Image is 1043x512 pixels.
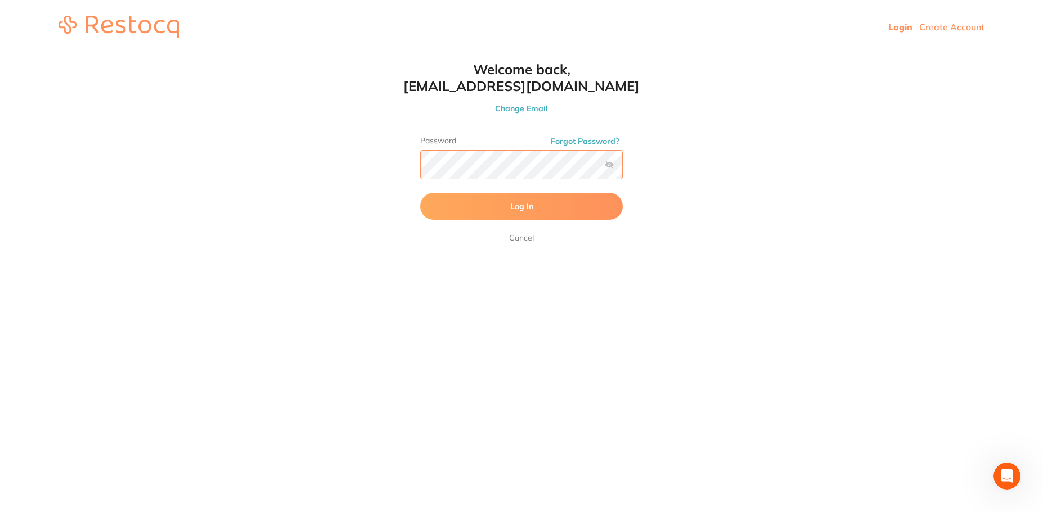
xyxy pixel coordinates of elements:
[919,21,984,33] a: Create Account
[888,21,912,33] a: Login
[510,201,533,211] span: Log In
[59,16,179,38] img: restocq_logo.svg
[507,231,536,244] a: Cancel
[420,193,623,220] button: Log In
[993,463,1020,490] iframe: Intercom live chat
[547,136,623,146] button: Forgot Password?
[420,136,623,146] label: Password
